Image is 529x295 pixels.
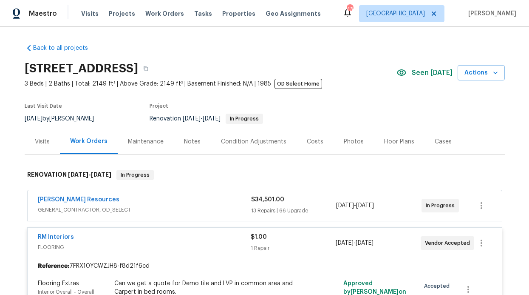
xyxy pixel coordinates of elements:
div: Maintenance [128,137,164,146]
b: Reference: [38,262,69,270]
span: - [336,201,374,210]
span: FLOORING [38,243,251,252]
div: Photos [344,137,364,146]
span: In Progress [226,116,262,121]
span: Renovation [150,116,263,122]
span: [DATE] [68,172,88,178]
div: 7FRX10YCWZJH8-f8d21f6cd [28,258,502,274]
span: [PERSON_NAME] [465,9,516,18]
div: Work Orders [70,137,107,146]
span: Tasks [194,11,212,17]
span: [DATE] [356,240,373,246]
span: Geo Assignments [266,9,321,18]
span: [DATE] [336,240,354,246]
span: GENERAL_CONTRACTOR, OD_SELECT [38,206,251,214]
span: In Progress [117,171,153,179]
span: - [183,116,221,122]
span: Properties [222,9,255,18]
span: - [68,172,111,178]
a: Back to all projects [25,44,106,52]
h6: RENOVATION [27,170,111,180]
span: [DATE] [183,116,201,122]
span: [DATE] [336,203,354,209]
button: Actions [458,65,505,81]
a: [PERSON_NAME] Resources [38,197,119,203]
span: Last Visit Date [25,103,62,109]
h2: [STREET_ADDRESS] [25,64,138,73]
div: RENOVATION [DATE]-[DATE]In Progress [25,161,505,189]
div: Notes [184,137,201,146]
span: [DATE] [203,116,221,122]
div: by [PERSON_NAME] [25,114,104,124]
span: Maestro [29,9,57,18]
span: OD Select Home [274,79,322,89]
span: [DATE] [91,172,111,178]
span: Visits [81,9,99,18]
span: Actions [464,68,498,78]
span: [DATE] [356,203,374,209]
span: Project [150,103,168,109]
span: Flooring Extras [38,281,79,286]
span: $1.00 [251,234,267,240]
div: Floor Plans [384,137,414,146]
a: RM Interiors [38,234,74,240]
div: 43 [347,5,353,14]
span: - [336,239,373,247]
span: [DATE] [25,116,42,122]
div: Costs [307,137,323,146]
span: Seen [DATE] [412,69,453,77]
span: Projects [109,9,135,18]
span: Accepted [424,282,453,290]
button: Copy Address [138,61,153,76]
span: In Progress [426,201,458,210]
div: 1 Repair [251,244,336,252]
span: 3 Beds | 2 Baths | Total: 2149 ft² | Above Grade: 2149 ft² | Basement Finished: N/A | 1985 [25,80,396,88]
span: $34,501.00 [251,197,284,203]
span: Work Orders [145,9,184,18]
div: Cases [435,137,452,146]
span: Vendor Accepted [425,239,473,247]
div: Condition Adjustments [221,137,286,146]
div: Visits [35,137,50,146]
div: 13 Repairs | 66 Upgrade [251,206,337,215]
span: [GEOGRAPHIC_DATA] [366,9,425,18]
